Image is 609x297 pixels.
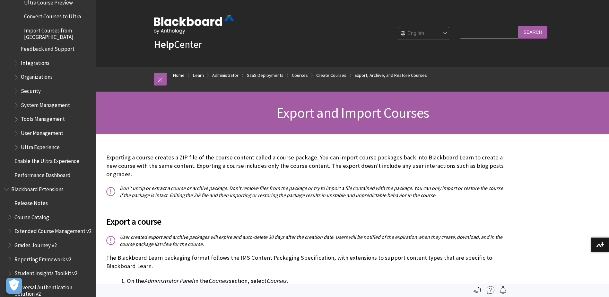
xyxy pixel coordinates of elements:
span: Administrator Panel [144,277,193,284]
span: Tools Management [21,114,65,122]
input: Search [518,26,547,38]
span: Extended Course Management v2 [14,226,91,235]
img: Follow this page [499,286,507,294]
span: Student Insights Toolkit v2 [14,268,77,277]
p: User created export and archive packages will expire and auto-delete 30 days after the creation d... [106,233,504,248]
a: Courses [292,71,308,79]
a: Administrator [212,71,239,79]
span: Export and Import Courses [276,104,429,122]
span: Reporting Framework v2 [14,254,71,263]
span: Ultra Experience [21,142,60,150]
span: Import Courses from [GEOGRAPHIC_DATA] [24,25,92,40]
span: Grades Journey v2 [14,240,57,248]
a: Learn [193,71,204,79]
span: Export a course [106,215,504,228]
span: Performance Dashboard [14,170,71,178]
span: Security [21,85,41,94]
span: User Management [21,128,63,136]
p: Exporting a course creates a ZIP file of the course content called a course package. You can impo... [106,153,504,179]
span: Feedback and Support [21,43,74,52]
li: On the in the section, select . [127,276,504,285]
span: Blackboard Extensions [11,184,64,193]
span: Release Notes [14,198,48,206]
a: Create Courses [316,71,346,79]
button: Open Preferences [6,278,22,294]
span: Organizations [21,72,53,80]
p: The Blackboard Learn packaging format follows the IMS Content Packaging Specification, with exten... [106,254,504,270]
select: Site Language Selector [398,27,449,40]
span: Convert Courses to Ultra [24,11,81,20]
img: Blackboard by Anthology [154,15,234,34]
a: HelpCenter [154,38,202,51]
a: SaaS Deployments [247,71,283,79]
span: Courses [208,277,228,284]
strong: Help [154,38,174,51]
p: Don't unzip or extract a course or archive package. Don't remove files from the package or try to... [106,184,504,199]
span: Enable the Ultra Experience [14,156,79,164]
a: Home [173,71,185,79]
span: Courses [266,277,286,284]
img: More help [487,286,494,294]
span: Universal Authentication Solution v2 [14,282,92,297]
a: Export, Archive, and Restore Courses [355,71,427,79]
img: Print [473,286,481,294]
span: Integrations [21,58,49,66]
span: System Management [21,100,70,108]
span: Course Catalog [14,212,49,221]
